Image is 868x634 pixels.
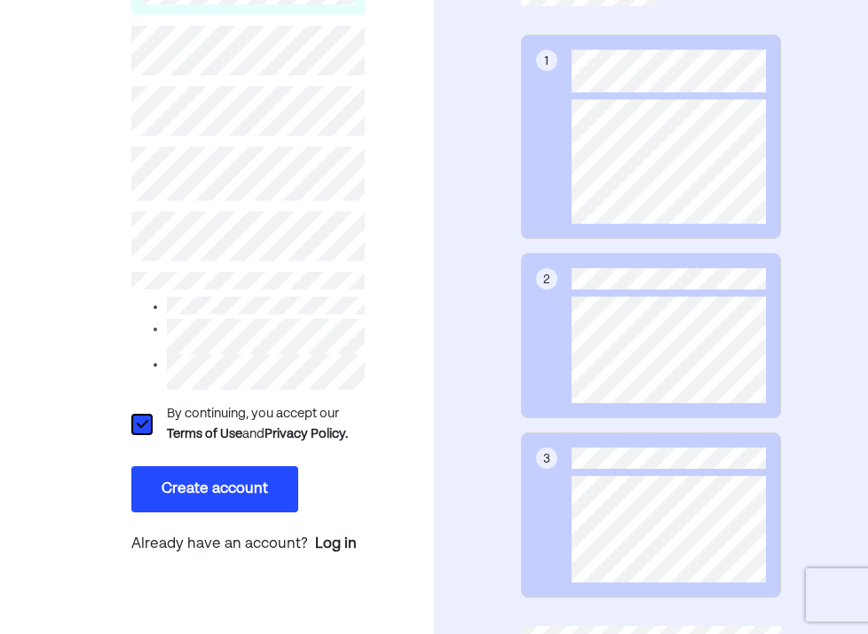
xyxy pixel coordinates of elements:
a: Log in [315,534,357,555]
div: Privacy Policy. [264,424,348,445]
button: Create account [131,466,298,512]
div: By continuing, you accept our and [167,404,365,445]
div: 3 [543,449,550,469]
div: Terms of Use [167,424,242,445]
div: 1 [544,52,548,71]
div: 2 [543,270,550,289]
p: Already have an account? [131,534,365,557]
div: L [130,414,152,435]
